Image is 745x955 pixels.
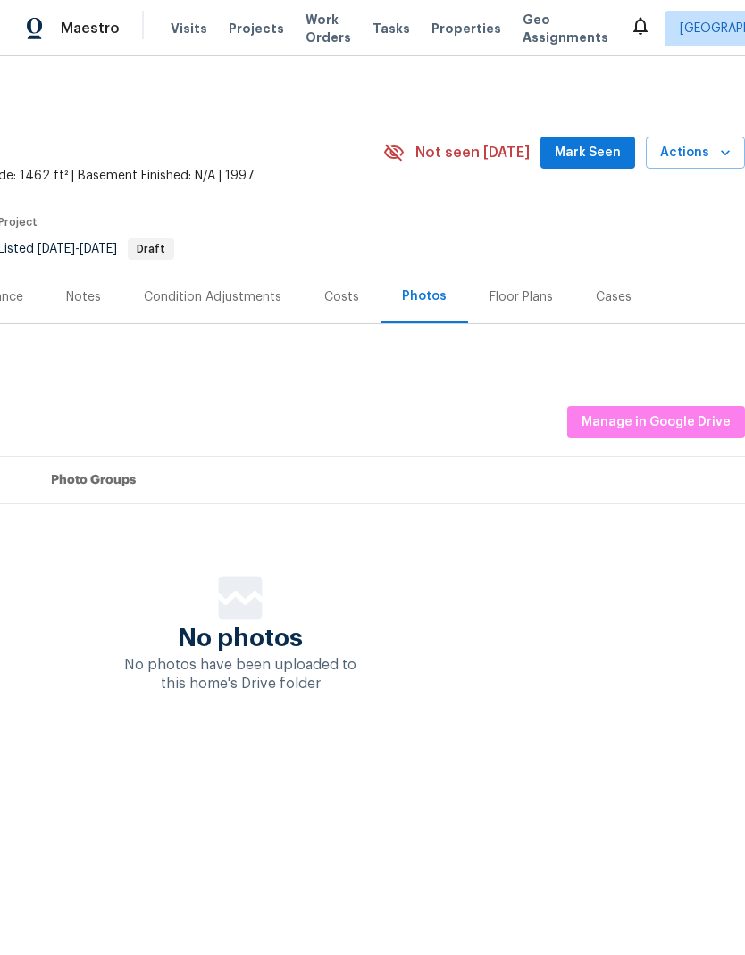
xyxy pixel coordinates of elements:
[124,658,356,691] span: No photos have been uploaded to this home's Drive folder
[490,288,553,306] div: Floor Plans
[523,11,608,46] span: Geo Assignments
[80,243,117,255] span: [DATE]
[540,137,635,170] button: Mark Seen
[415,144,530,162] span: Not seen [DATE]
[582,411,731,434] span: Manage in Google Drive
[431,20,501,37] span: Properties
[372,22,410,35] span: Tasks
[229,20,284,37] span: Projects
[596,288,632,306] div: Cases
[567,406,745,439] button: Manage in Google Drive
[178,629,303,647] span: No photos
[660,142,731,164] span: Actions
[38,243,117,255] span: -
[646,137,745,170] button: Actions
[61,20,120,37] span: Maestro
[144,288,281,306] div: Condition Adjustments
[402,287,447,305] div: Photos
[555,142,621,164] span: Mark Seen
[324,288,359,306] div: Costs
[37,457,745,504] th: Photo Groups
[130,244,172,254] span: Draft
[38,243,75,255] span: [DATE]
[66,288,101,306] div: Notes
[171,20,207,37] span: Visits
[306,11,351,46] span: Work Orders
